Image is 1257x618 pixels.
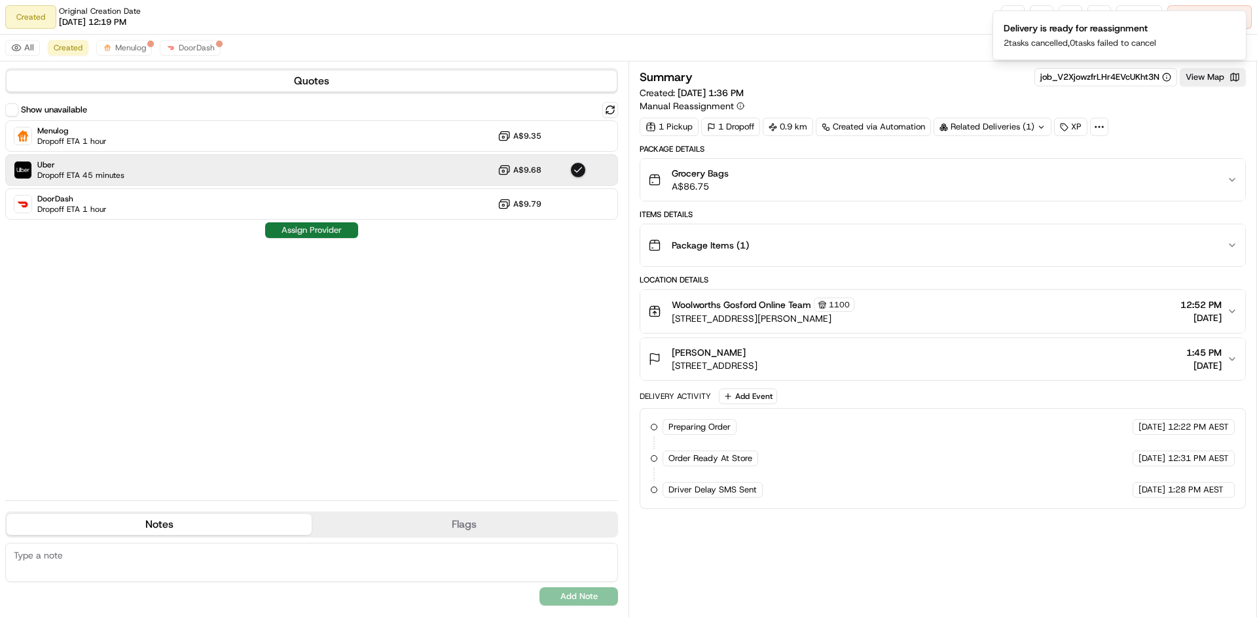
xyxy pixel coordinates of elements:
[37,136,107,146] span: Dropoff ETA 1 hour
[45,125,215,138] div: Start new chat
[816,118,931,136] a: Created via Automation
[498,129,541,143] button: A$9.35
[265,222,358,238] button: Assign Provider
[701,118,760,136] div: 1 Dropoff
[115,43,146,53] span: Menulog
[59,16,126,28] span: [DATE] 12:19 PM
[640,290,1245,333] button: Woolworths Gosford Online Team1100[STREET_ADDRESS][PERSON_NAME]12:52 PM[DATE]
[34,84,216,98] input: Clear
[1180,311,1222,324] span: [DATE]
[1180,68,1246,86] button: View Map
[672,180,729,193] span: A$86.75
[37,160,124,170] span: Uber
[1004,22,1156,35] div: Delivery is ready for reassignment
[1054,118,1087,136] div: XP
[829,300,850,310] span: 1100
[1168,484,1224,496] span: 1:28 PM AEST
[105,184,215,208] a: 💻API Documentation
[672,167,729,180] span: Grocery Bags
[640,275,1246,285] div: Location Details
[14,196,31,213] img: DoorDash
[37,126,107,136] span: Menulog
[1168,453,1229,464] span: 12:31 PM AEST
[640,224,1245,266] button: Package Items (1)
[96,40,152,56] button: Menulog
[111,191,121,201] div: 💻
[14,128,31,145] img: Menulog
[59,6,141,16] span: Original Creation Date
[678,87,744,99] span: [DATE] 1:36 PM
[668,484,757,496] span: Driver Delay SMS Sent
[1004,37,1156,49] p: 2 tasks cancelled, 0 tasks failed to cancel
[130,222,158,232] span: Pylon
[763,118,813,136] div: 0.9 km
[13,191,24,201] div: 📗
[166,43,176,53] img: doordash_logo_v2.png
[640,71,693,83] h3: Summary
[124,190,210,203] span: API Documentation
[48,40,88,56] button: Created
[223,129,238,145] button: Start new chat
[513,165,541,175] span: A$9.68
[719,388,777,404] button: Add Event
[640,99,734,112] span: Manual Reassignment
[672,312,854,325] span: [STREET_ADDRESS][PERSON_NAME]
[160,40,221,56] button: DoorDash
[934,118,1051,136] div: Related Deliveries (1)
[640,118,699,136] div: 1 Pickup
[640,391,711,402] div: Delivery Activity
[672,239,749,252] span: Package Items ( 1 )
[37,170,124,180] span: Dropoff ETA 45 minutes
[45,138,166,148] div: We're available if you need us!
[672,359,757,372] span: [STREET_ADDRESS]
[54,43,82,53] span: Created
[1040,71,1171,83] button: job_V2XjowzfrLHr4EVcUKht3N
[640,159,1245,201] button: Grocery BagsA$86.75
[513,199,541,209] span: A$9.79
[179,43,215,53] span: DoorDash
[1186,346,1222,359] span: 1:45 PM
[498,163,541,177] button: A$9.68
[1168,421,1229,433] span: 12:22 PM AEST
[37,204,107,215] span: Dropoff ETA 1 hour
[640,99,744,112] button: Manual Reassignment
[1139,484,1165,496] span: [DATE]
[513,131,541,141] span: A$9.35
[26,190,100,203] span: Knowledge Base
[672,298,811,311] span: Woolworths Gosford Online Team
[640,144,1246,154] div: Package Details
[5,40,40,56] button: All
[1139,421,1165,433] span: [DATE]
[37,194,107,204] span: DoorDash
[1186,359,1222,372] span: [DATE]
[672,346,746,359] span: [PERSON_NAME]
[640,209,1246,220] div: Items Details
[640,338,1245,380] button: [PERSON_NAME][STREET_ADDRESS]1:45 PM[DATE]
[7,71,617,92] button: Quotes
[92,221,158,232] a: Powered byPylon
[668,453,752,464] span: Order Ready At Store
[498,197,541,211] button: A$9.79
[668,421,731,433] span: Preparing Order
[14,162,31,179] img: Uber
[640,86,744,99] span: Created:
[312,514,617,535] button: Flags
[13,13,39,39] img: Nash
[1139,453,1165,464] span: [DATE]
[1180,298,1222,311] span: 12:52 PM
[13,125,37,148] img: 1736555255976-a54dd68f-1ca7-489b-9aae-adbdc363a1c4
[21,104,87,116] label: Show unavailable
[8,184,105,208] a: 📗Knowledge Base
[102,43,113,53] img: justeat_logo.png
[7,514,312,535] button: Notes
[13,52,238,73] p: Welcome 👋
